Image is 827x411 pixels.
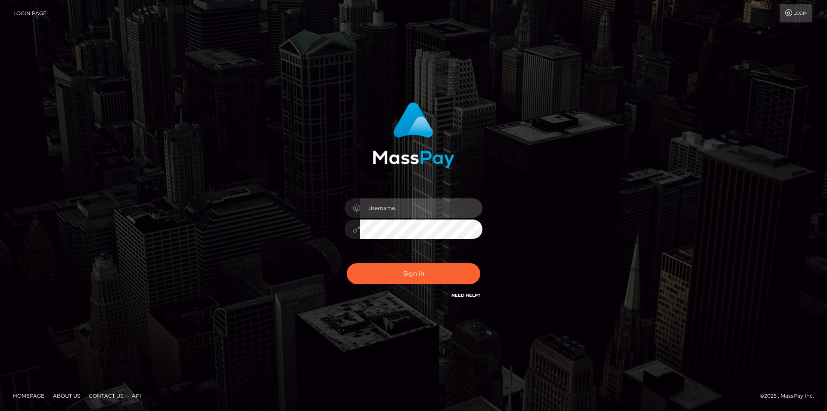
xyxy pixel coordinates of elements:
[373,102,454,168] img: MassPay Login
[360,198,482,218] input: Username...
[347,263,480,284] button: Sign in
[9,389,48,402] a: Homepage
[85,389,127,402] a: Contact Us
[50,389,84,402] a: About Us
[128,389,145,402] a: API
[451,292,480,298] a: Need Help?
[780,4,812,22] a: Login
[13,4,47,22] a: Login Page
[760,391,821,401] div: © 2025 , MassPay Inc.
